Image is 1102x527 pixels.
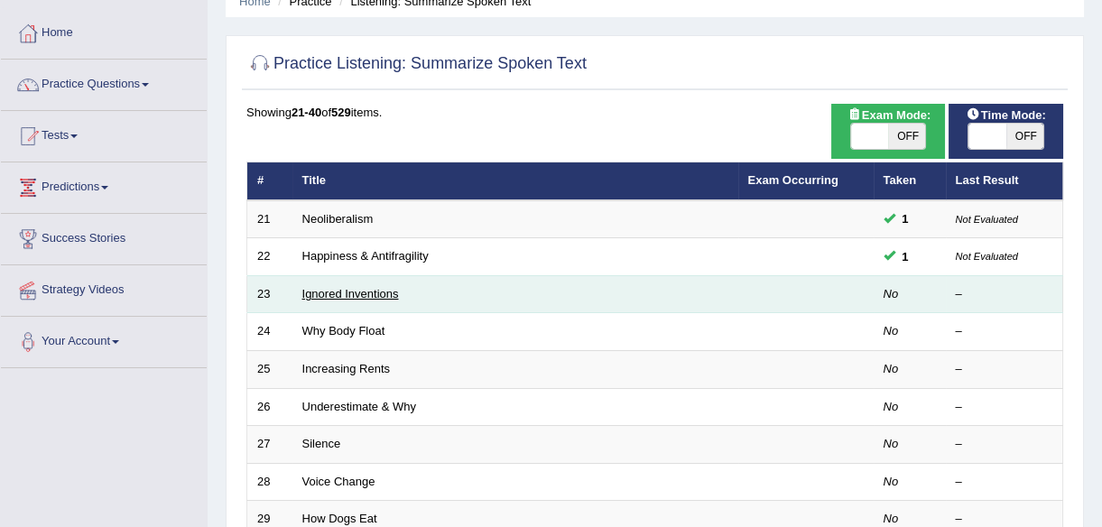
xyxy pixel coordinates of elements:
[247,162,292,200] th: #
[946,162,1063,200] th: Last Result
[1,214,207,259] a: Success Stories
[884,362,899,375] em: No
[831,104,946,159] div: Show exams occurring in exams
[246,51,587,78] h2: Practice Listening: Summarize Spoken Text
[956,286,1053,303] div: –
[748,173,838,187] a: Exam Occurring
[888,124,926,149] span: OFF
[247,275,292,313] td: 23
[895,247,916,266] span: You can still take this question
[884,437,899,450] em: No
[840,106,938,125] span: Exam Mode:
[884,512,899,525] em: No
[1,60,207,105] a: Practice Questions
[1,265,207,310] a: Strategy Videos
[292,162,738,200] th: Title
[302,362,391,375] a: Increasing Rents
[1,111,207,156] a: Tests
[302,437,341,450] a: Silence
[302,512,377,525] a: How Dogs Eat
[247,238,292,276] td: 22
[884,400,899,413] em: No
[956,474,1053,491] div: –
[247,200,292,238] td: 21
[302,475,375,488] a: Voice Change
[247,426,292,464] td: 27
[884,287,899,300] em: No
[247,388,292,426] td: 26
[247,351,292,389] td: 25
[1,162,207,208] a: Predictions
[302,249,429,263] a: Happiness & Antifragility
[956,399,1053,416] div: –
[302,324,385,337] a: Why Body Float
[956,436,1053,453] div: –
[246,104,1063,121] div: Showing of items.
[956,323,1053,340] div: –
[302,287,399,300] a: Ignored Inventions
[956,214,1018,225] small: Not Evaluated
[956,251,1018,262] small: Not Evaluated
[956,361,1053,378] div: –
[1006,124,1044,149] span: OFF
[247,463,292,501] td: 28
[874,162,946,200] th: Taken
[302,212,374,226] a: Neoliberalism
[1,8,207,53] a: Home
[292,106,321,119] b: 21-40
[302,400,416,413] a: Underestimate & Why
[247,313,292,351] td: 24
[331,106,351,119] b: 529
[884,475,899,488] em: No
[1,317,207,362] a: Your Account
[884,324,899,337] em: No
[959,106,1053,125] span: Time Mode:
[895,209,916,228] span: You can still take this question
